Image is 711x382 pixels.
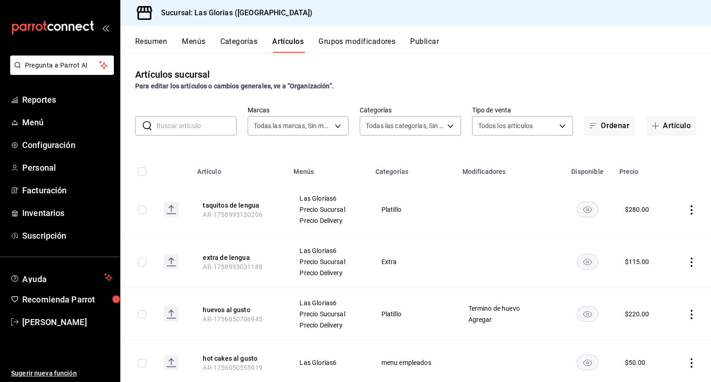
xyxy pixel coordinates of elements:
span: Inventarios [22,207,112,219]
button: Publicar [410,37,439,53]
button: Categorías [220,37,258,53]
button: edit-product-location [203,354,277,363]
button: availability-product [577,306,599,322]
button: Artículos [272,37,304,53]
span: Precio Delivery [299,217,358,224]
div: $ 220.00 [625,309,649,319]
th: Modificadores [457,154,561,184]
div: Artículos sucursal [135,68,210,81]
span: Reportes [22,93,112,106]
a: Pregunta a Parrot AI [6,67,114,77]
span: Todos los artículos [478,121,533,130]
button: availability-product [577,355,599,370]
span: Precio Sucursal [299,311,358,317]
span: AR-1756050706945 [203,315,262,323]
div: navigation tabs [135,37,711,53]
span: Precio Delivery [299,322,358,328]
button: edit-product-location [203,253,277,262]
button: edit-product-location [203,305,277,314]
span: Extra [381,259,445,265]
strong: Para editar los artículos o cambios generales, ve a “Organización”. [135,82,334,90]
button: actions [687,310,696,319]
span: Todas las categorías, Sin categoría [366,121,444,130]
span: Las Glorias6 [299,359,358,366]
th: Disponible [561,154,614,184]
span: Las Glorias6 [299,300,358,306]
label: Categorías [360,107,461,113]
span: AR-1756050555919 [203,364,262,371]
span: menu empleados [381,359,445,366]
input: Buscar artículo [156,117,237,135]
button: Grupos modificadores [318,37,395,53]
button: availability-product [577,202,599,217]
span: AR-1758993031188 [203,263,262,271]
button: Artículo [646,116,696,136]
span: Menú [22,116,112,129]
th: Precio [614,154,669,184]
div: $ 115.00 [625,257,649,266]
span: Pregunta a Parrot AI [25,61,100,70]
span: Precio Sucursal [299,206,358,213]
span: Facturación [22,184,112,197]
button: Ordenar [584,116,635,136]
button: actions [687,258,696,267]
button: Resumen [135,37,167,53]
span: Configuración [22,139,112,151]
span: [PERSON_NAME] [22,316,112,328]
button: Menús [182,37,205,53]
span: Personal [22,161,112,174]
th: Categorías [370,154,457,184]
span: Todas las marcas, Sin marca [254,121,332,130]
span: Suscripción [22,229,112,242]
span: Las Glorias6 [299,195,358,202]
th: Menús [288,154,369,184]
div: $ 280.00 [625,205,649,214]
span: Precio Sucursal [299,259,358,265]
span: Ayuda [22,272,100,283]
span: Platillo [381,206,445,213]
span: AR-1758993130206 [203,211,262,218]
th: Artículo [192,154,288,184]
span: Termino de huevo [468,305,550,312]
span: Platillo [381,311,445,317]
button: open_drawer_menu [102,24,109,31]
span: Agregar [468,316,550,323]
label: Tipo de venta [472,107,574,113]
button: edit-product-location [203,201,277,210]
button: availability-product [577,254,599,270]
h3: Sucursal: Las Glorias ([GEOGRAPHIC_DATA]) [154,7,312,18]
span: Las Glorias6 [299,247,358,254]
button: actions [687,358,696,368]
span: Sugerir nueva función [11,369,112,378]
div: $ 50.00 [625,358,646,367]
span: Recomienda Parrot [22,293,112,306]
button: Pregunta a Parrot AI [10,55,114,75]
label: Marcas [248,107,349,113]
span: Precio Delivery [299,270,358,276]
button: actions [687,205,696,215]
